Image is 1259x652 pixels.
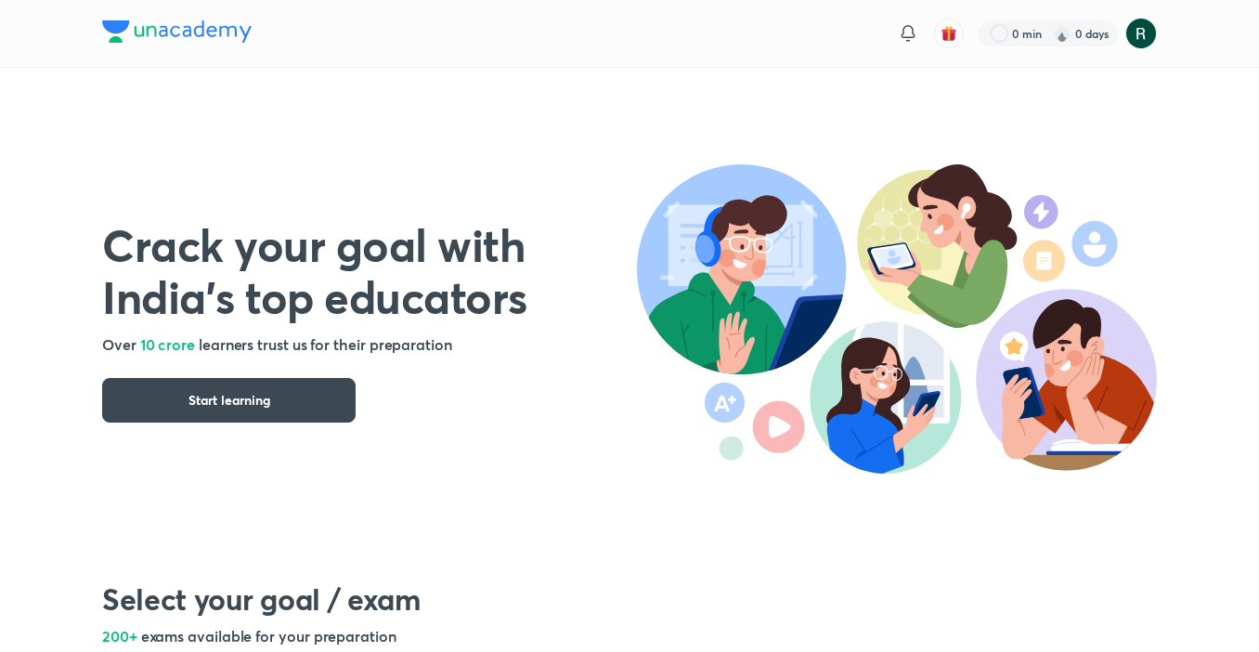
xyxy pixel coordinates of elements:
img: avatar [941,25,957,42]
h1: Crack your goal with India’s top educators [102,218,637,322]
button: avatar [934,19,964,48]
img: header [637,164,1157,474]
h2: Select your goal / exam [102,580,1157,618]
a: Company Logo [102,20,252,47]
span: Start learning [188,391,270,410]
span: exams available for your preparation [141,626,396,645]
img: Ronak soni [1125,18,1157,49]
button: Start learning [102,378,356,423]
span: 10 crore [140,334,195,354]
h5: Over learners trust us for their preparation [102,333,637,356]
h5: 200+ [102,625,1157,647]
img: streak [1053,24,1071,43]
img: Company Logo [102,20,252,43]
